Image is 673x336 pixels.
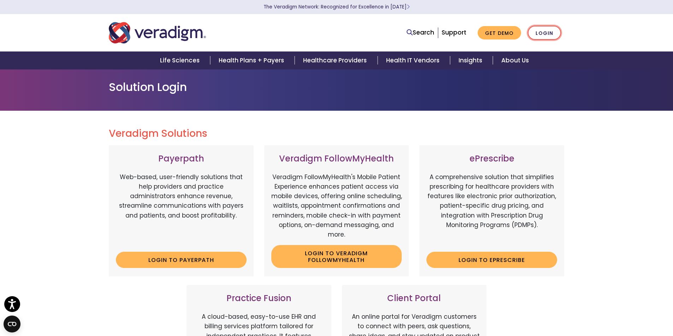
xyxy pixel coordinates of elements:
[109,21,206,44] img: Veradigm logo
[450,51,493,69] a: Insights
[116,172,247,246] p: Web-based, user-friendly solutions that help providers and practice administrators enhance revenu...
[109,128,565,140] h2: Veradigm Solutions
[116,154,247,164] h3: Payerpath
[493,51,537,69] a: About Us
[152,51,210,69] a: Life Sciences
[426,252,557,268] a: Login to ePrescribe
[194,293,324,304] h3: Practice Fusion
[4,316,20,332] button: Open CMP widget
[109,80,565,94] h1: Solution Login
[378,51,450,69] a: Health IT Vendors
[528,26,561,40] a: Login
[407,4,410,10] span: Learn More
[407,28,434,37] a: Search
[264,4,410,10] a: The Veradigm Network: Recognized for Excellence in [DATE]Learn More
[478,26,521,40] a: Get Demo
[426,172,557,246] p: A comprehensive solution that simplifies prescribing for healthcare providers with features like ...
[295,51,377,69] a: Healthcare Providers
[442,28,466,37] a: Support
[349,293,480,304] h3: Client Portal
[426,154,557,164] h3: ePrescribe
[271,245,402,268] a: Login to Veradigm FollowMyHealth
[537,285,665,328] iframe: Drift Chat Widget
[271,172,402,239] p: Veradigm FollowMyHealth's Mobile Patient Experience enhances patient access via mobile devices, o...
[116,252,247,268] a: Login to Payerpath
[210,51,295,69] a: Health Plans + Payers
[271,154,402,164] h3: Veradigm FollowMyHealth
